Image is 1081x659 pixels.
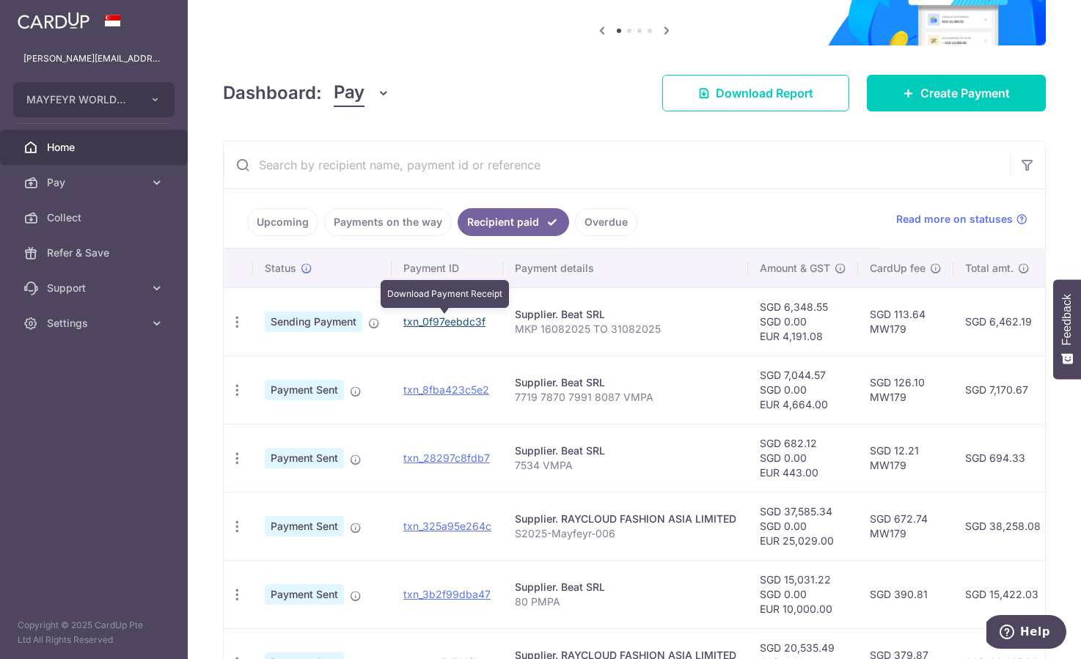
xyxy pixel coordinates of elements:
[858,560,953,628] td: SGD 390.81
[920,84,1010,102] span: Create Payment
[403,452,490,464] a: txn_28297c8fdb7
[867,75,1046,111] a: Create Payment
[334,79,364,107] span: Pay
[381,280,509,308] div: Download Payment Receipt
[515,390,736,405] p: 7719 7870 7991 8087 VMPA
[224,141,1010,188] input: Search by recipient name, payment id or reference
[47,316,144,331] span: Settings
[324,208,452,236] a: Payments on the way
[858,492,953,560] td: SGD 672.74 MW179
[392,249,503,287] th: Payment ID
[47,175,144,190] span: Pay
[748,560,858,628] td: SGD 15,031.22 SGD 0.00 EUR 10,000.00
[247,208,318,236] a: Upcoming
[458,208,569,236] a: Recipient paid
[953,287,1052,356] td: SGD 6,462.19
[953,560,1052,628] td: SGD 15,422.03
[515,594,736,609] p: 80 PMPA
[403,315,485,328] a: txn_0f97eebdc3f
[760,261,830,276] span: Amount & GST
[13,82,175,117] button: MAYFEYR WORLDWIDE PTE. LTD.
[965,261,1014,276] span: Total amt.
[515,307,736,322] div: Supplier. Beat SRL
[1053,279,1081,379] button: Feedback - Show survey
[858,287,953,356] td: SGD 113.64 MW179
[26,92,135,107] span: MAYFEYR WORLDWIDE PTE. LTD.
[515,322,736,336] p: MKP 16082025 TO 31082025
[986,615,1066,652] iframe: Opens a widget where you can find more information
[47,210,144,225] span: Collect
[334,79,390,107] button: Pay
[515,375,736,390] div: Supplier. Beat SRL
[403,383,489,396] a: txn_8fba423c5e2
[1060,294,1074,345] span: Feedback
[403,520,491,532] a: txn_325a95e264c
[265,516,344,537] span: Payment Sent
[515,580,736,594] div: Supplier. Beat SRL
[896,212,1013,227] span: Read more on statuses
[858,424,953,492] td: SGD 12.21 MW179
[662,75,849,111] a: Download Report
[896,212,1027,227] a: Read more on statuses
[265,584,344,605] span: Payment Sent
[403,588,491,600] a: txn_3b2f99dba47
[748,287,858,356] td: SGD 6,348.55 SGD 0.00 EUR 4,191.08
[515,443,736,458] div: Supplier. Beat SRL
[748,424,858,492] td: SGD 682.12 SGD 0.00 EUR 443.00
[47,246,144,260] span: Refer & Save
[953,356,1052,424] td: SGD 7,170.67
[515,512,736,526] div: Supplier. RAYCLOUD FASHION ASIA LIMITED
[870,261,926,276] span: CardUp fee
[953,424,1052,492] td: SGD 694.33
[503,249,748,287] th: Payment details
[515,526,736,541] p: S2025-Mayfeyr-006
[575,208,637,236] a: Overdue
[265,380,344,400] span: Payment Sent
[47,140,144,155] span: Home
[265,261,296,276] span: Status
[265,448,344,468] span: Payment Sent
[265,312,362,332] span: Sending Payment
[748,492,858,560] td: SGD 37,585.34 SGD 0.00 EUR 25,029.00
[47,281,144,295] span: Support
[858,356,953,424] td: SGD 126.10 MW179
[223,80,322,106] h4: Dashboard:
[953,492,1052,560] td: SGD 38,258.08
[23,51,164,66] p: [PERSON_NAME][EMAIL_ADDRESS][DOMAIN_NAME]
[18,12,89,29] img: CardUp
[748,356,858,424] td: SGD 7,044.57 SGD 0.00 EUR 4,664.00
[716,84,813,102] span: Download Report
[515,458,736,473] p: 7534 VMPA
